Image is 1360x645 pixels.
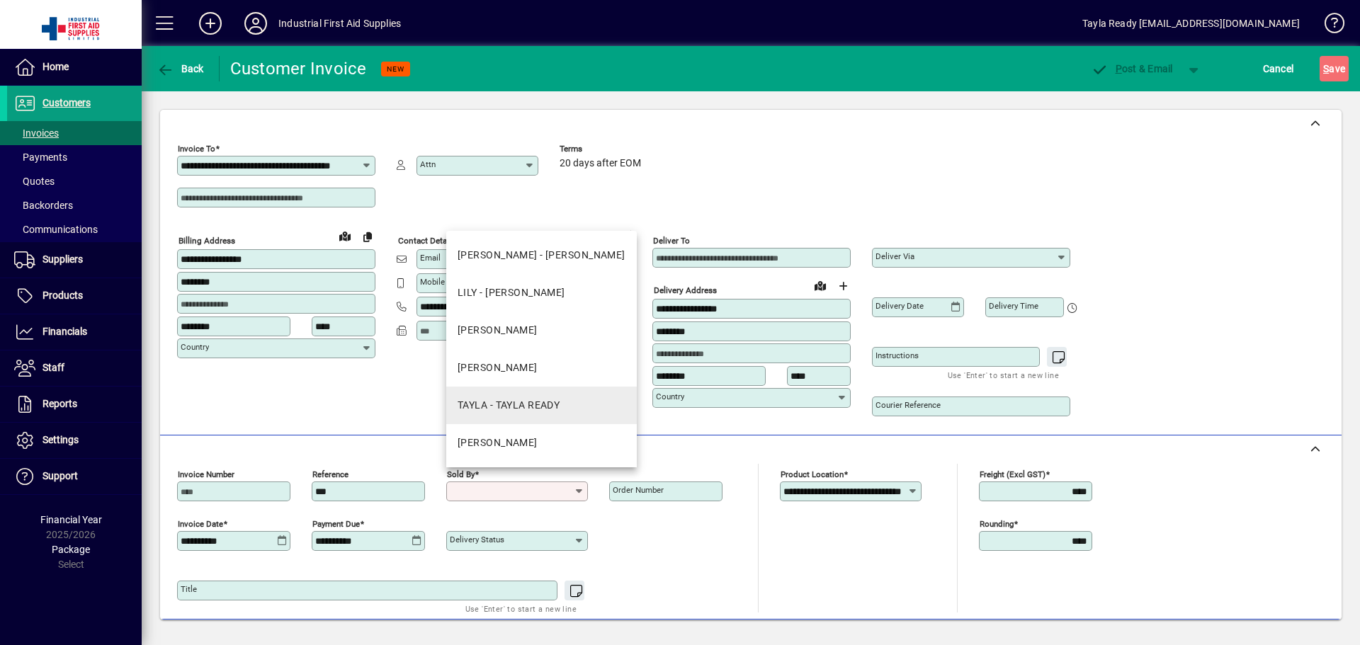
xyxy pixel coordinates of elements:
[52,544,90,555] span: Package
[14,176,55,187] span: Quotes
[420,277,445,287] mat-label: Mobile
[809,274,832,297] a: View on map
[875,400,941,410] mat-label: Courier Reference
[1116,63,1122,74] span: P
[7,387,142,422] a: Reports
[7,145,142,169] a: Payments
[1320,56,1349,81] button: Save
[42,326,87,337] span: Financials
[42,97,91,108] span: Customers
[181,584,197,594] mat-label: Title
[1323,63,1329,74] span: S
[1082,12,1300,35] div: Tayla Ready [EMAIL_ADDRESS][DOMAIN_NAME]
[40,514,102,525] span: Financial Year
[560,158,641,169] span: 20 days after EOM
[458,248,625,263] div: [PERSON_NAME] - [PERSON_NAME]
[14,127,59,139] span: Invoices
[42,362,64,373] span: Staff
[181,342,209,352] mat-label: Country
[278,12,401,35] div: Industrial First Aid Supplies
[7,217,142,241] a: Communications
[446,387,637,424] mat-option: TAYLA - TAYLA READY
[446,312,637,349] mat-option: ROB - ROBERT KAUIE
[7,242,142,278] a: Suppliers
[875,350,919,360] mat-label: Instructions
[1084,56,1180,81] button: Post & Email
[446,349,637,387] mat-option: ROSS - ROSS SEXTONE
[989,301,1038,311] mat-label: Delivery time
[458,435,538,450] div: [PERSON_NAME]
[7,314,142,350] a: Financials
[42,470,78,481] span: Support
[420,159,436,169] mat-label: Attn
[42,61,69,72] span: Home
[334,224,356,247] a: View on map
[7,50,142,85] a: Home
[420,253,441,263] mat-label: Email
[42,290,83,301] span: Products
[875,251,914,261] mat-label: Deliver via
[157,63,204,74] span: Back
[656,392,684,401] mat-label: Country
[450,535,504,544] mat-label: Delivery status
[7,278,142,314] a: Products
[7,169,142,193] a: Quotes
[42,434,79,445] span: Settings
[875,301,924,311] mat-label: Delivery date
[312,469,348,479] mat-label: Reference
[781,469,844,479] mat-label: Product location
[832,275,854,297] button: Choose address
[42,253,83,265] span: Suppliers
[465,600,577,617] mat-hint: Use 'Enter' to start a new line
[387,64,404,74] span: NEW
[458,360,538,375] div: [PERSON_NAME]
[7,350,142,386] a: Staff
[1263,57,1294,80] span: Cancel
[14,200,73,211] span: Backorders
[1323,57,1345,80] span: ave
[42,398,77,409] span: Reports
[188,11,233,36] button: Add
[446,274,637,312] mat-option: LILY - LILY SEXTONE
[153,56,208,81] button: Back
[446,236,637,274] mat-option: FIONA - FIONA MCEWEN
[458,285,565,300] div: LILY - [PERSON_NAME]
[653,236,690,246] mat-label: Deliver To
[1314,3,1342,49] a: Knowledge Base
[446,424,637,462] mat-option: TRUDY - TRUDY DARCY
[312,519,360,529] mat-label: Payment due
[980,469,1045,479] mat-label: Freight (excl GST)
[230,57,367,80] div: Customer Invoice
[356,225,379,248] button: Copy to Delivery address
[142,56,220,81] app-page-header-button: Back
[178,144,215,154] mat-label: Invoice To
[980,519,1014,529] mat-label: Rounding
[14,224,98,235] span: Communications
[1259,56,1298,81] button: Cancel
[447,469,475,479] mat-label: Sold by
[458,323,538,338] div: [PERSON_NAME]
[7,193,142,217] a: Backorders
[7,459,142,494] a: Support
[233,11,278,36] button: Profile
[7,121,142,145] a: Invoices
[14,152,67,163] span: Payments
[458,398,560,413] div: TAYLA - TAYLA READY
[948,367,1059,383] mat-hint: Use 'Enter' to start a new line
[560,144,645,154] span: Terms
[178,469,234,479] mat-label: Invoice number
[7,423,142,458] a: Settings
[1091,63,1173,74] span: ost & Email
[178,519,223,529] mat-label: Invoice date
[613,485,664,495] mat-label: Order number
